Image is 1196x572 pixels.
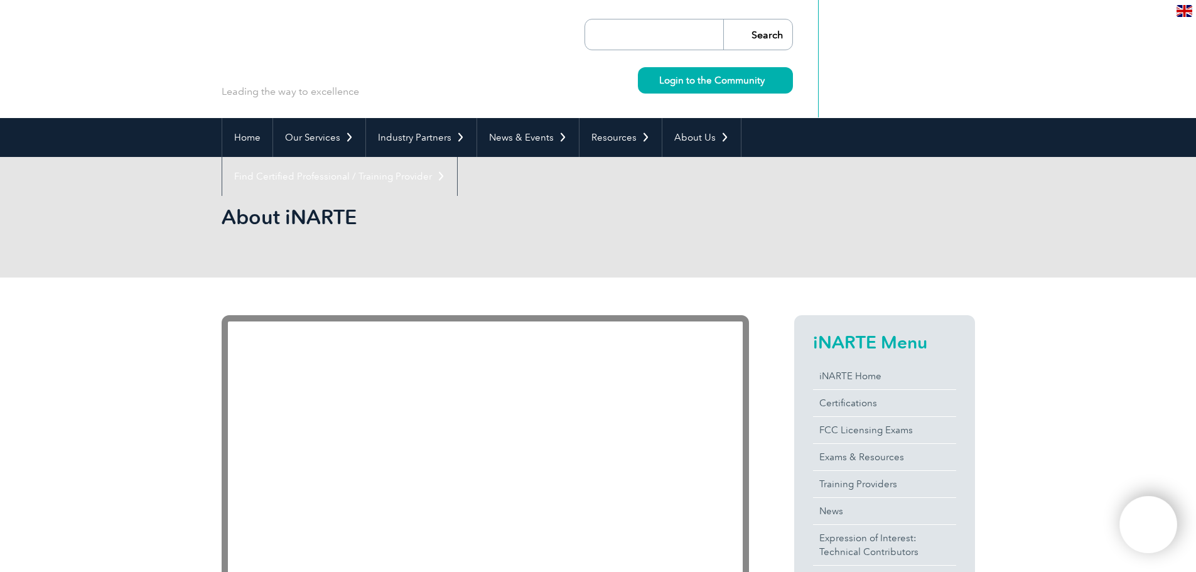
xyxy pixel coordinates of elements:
a: About Us [662,118,741,157]
a: FCC Licensing Exams [813,417,956,443]
h2: iNARTE Menu [813,332,956,352]
a: Home [222,118,272,157]
a: iNARTE Home [813,363,956,389]
input: Search [723,19,792,50]
a: Certifications [813,390,956,416]
a: News & Events [477,118,579,157]
h2: About iNARTE [222,207,749,227]
img: svg+xml;nitro-empty-id=MzU4OjIyMw==-1;base64,PHN2ZyB2aWV3Qm94PSIwIDAgMTEgMTEiIHdpZHRoPSIxMSIgaGVp... [765,77,772,84]
a: Training Providers [813,471,956,497]
img: en [1177,5,1192,17]
img: svg+xml;nitro-empty-id=OTA2OjExNg==-1;base64,PHN2ZyB2aWV3Qm94PSIwIDAgNDAwIDQwMCIgd2lkdGg9IjQwMCIg... [1133,509,1164,541]
p: Leading the way to excellence [222,85,359,99]
a: Resources [579,118,662,157]
a: Expression of Interest:Technical Contributors [813,525,956,565]
a: Find Certified Professional / Training Provider [222,157,457,196]
a: Our Services [273,118,365,157]
a: Industry Partners [366,118,477,157]
a: Exams & Resources [813,444,956,470]
a: Login to the Community [638,67,793,94]
a: News [813,498,956,524]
